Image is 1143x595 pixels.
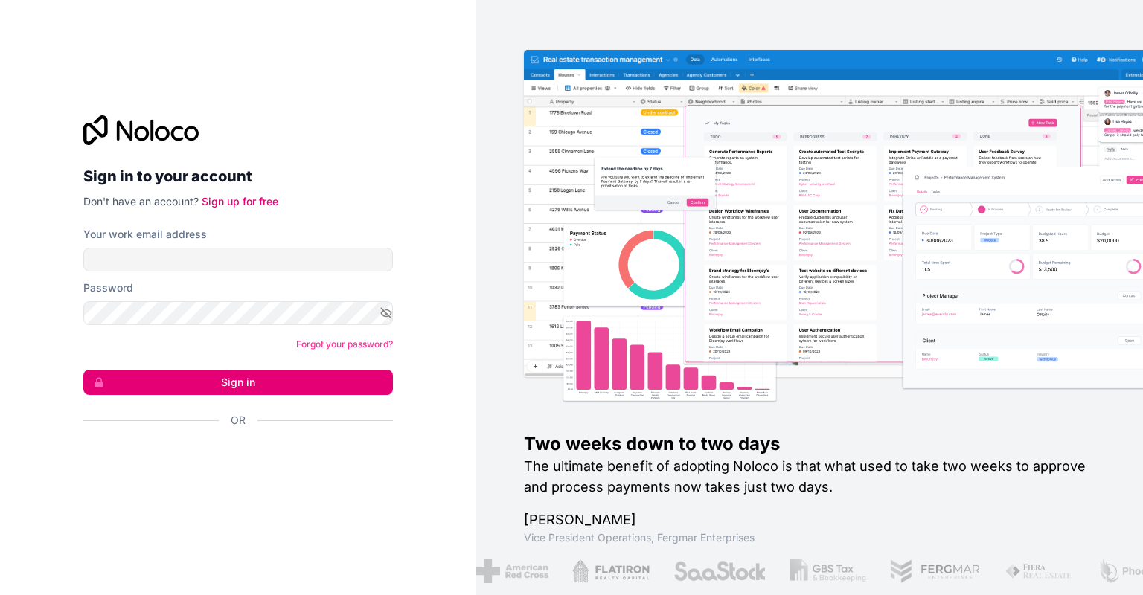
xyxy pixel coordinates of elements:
img: /assets/saastock-C6Zbiodz.png [672,559,766,583]
img: /assets/flatiron-C8eUkumj.png [571,559,649,583]
img: /assets/american-red-cross-BAupjrZR.png [475,559,547,583]
img: /assets/gbstax-C-GtDUiK.png [790,559,865,583]
h2: Sign in to your account [83,163,393,190]
label: Password [83,280,133,295]
input: Email address [83,248,393,271]
iframe: Botón de Acceder con Google [76,444,388,477]
a: Forgot your password? [296,338,393,350]
span: Don't have an account? [83,195,199,208]
label: Your work email address [83,227,207,242]
div: Acceder con Google. Se abre en una pestaña nueva [83,444,381,477]
a: Sign up for free [202,195,278,208]
img: /assets/fergmar-CudnrXN5.png [889,559,979,583]
span: Or [231,413,246,428]
h2: The ultimate benefit of adopting Noloco is that what used to take two weeks to approve and proces... [524,456,1095,498]
input: Password [83,301,393,325]
button: Sign in [83,370,393,395]
img: /assets/fiera-fwj2N5v4.png [1003,559,1073,583]
h1: Vice President Operations , Fergmar Enterprises [524,530,1095,545]
h1: [PERSON_NAME] [524,509,1095,530]
h1: Two weeks down to two days [524,432,1095,456]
